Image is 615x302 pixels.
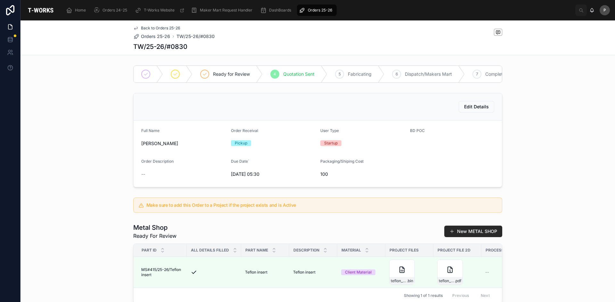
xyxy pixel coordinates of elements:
span: Part ID [142,248,157,253]
span: 4 [274,72,276,77]
h1: TW/25-26/#0830 [133,42,187,51]
span: Home [75,8,86,13]
span: Description [293,248,319,253]
span: Fabricating [348,71,372,77]
span: Edit Details [464,104,489,110]
span: Teflon insert [245,270,267,275]
a: DashBoards [258,4,296,16]
button: New METAL SHOP [444,226,502,237]
span: Ready for Review [213,71,250,77]
span: Teflon insert [293,270,316,275]
a: T-Works Website [133,4,188,16]
div: scrollable content [61,3,575,17]
a: Orders 24-25 [92,4,132,16]
span: teflon_coaxial [439,278,455,283]
a: Home [64,4,90,16]
span: Full Name [141,128,160,133]
a: Orders 25-26 [297,4,337,16]
span: Maker Mart Request Handler [200,8,252,13]
div: Client Material [345,269,372,275]
h1: Metal Shop [133,223,176,232]
span: Orders 25-26 [308,8,332,13]
span: .pdf [455,278,461,283]
span: Packaging/Shiping Cost [320,159,364,164]
h5: Make sure to add this Order to a Project if the project exists and is Active [146,203,497,207]
span: Orders 25-26 [141,33,170,40]
span: Showing 1 of 1 results [404,293,443,298]
span: Order Description [141,159,174,164]
span: -- [141,171,145,177]
span: 6 [396,72,398,77]
a: Back to Orders 25-26 [133,26,180,31]
a: Maker Mart Request Handler [189,4,257,16]
div: Startup [324,140,338,146]
span: 100 [320,171,405,177]
span: Ready For Review [133,232,176,240]
span: Complete [485,71,505,77]
a: TW/25-26/#0830 [176,33,215,40]
span: Material [341,248,361,253]
span: 5 [339,72,341,77]
span: T-Works Website [144,8,175,13]
div: Pickup [235,140,247,146]
span: Back to Orders 25-26 [141,26,180,31]
span: Quotation Sent [283,71,315,77]
span: Part Name [245,248,268,253]
span: MS#415/25-26/Teflon insert [141,267,183,277]
span: 7 [476,72,478,77]
span: Due Date` [231,159,249,164]
span: User Type [320,128,339,133]
span: BD POC [410,128,425,133]
span: P [603,8,606,13]
span: Dispatch/Makers Mart [405,71,452,77]
span: .bin [407,278,413,283]
button: Edit Details [459,101,494,112]
span: -- [485,270,489,275]
span: Project Files [389,248,419,253]
span: teflon_coaxial [391,278,407,283]
span: [DATE] 05:30 [231,171,316,177]
span: Process Type [486,248,515,253]
a: Orders 25-26 [133,33,170,40]
span: [PERSON_NAME] [141,140,226,147]
span: DashBoards [269,8,291,13]
span: All Details Filled [191,248,229,253]
img: App logo [26,5,56,15]
span: Project File 2D [438,248,471,253]
span: Order Receival [231,128,258,133]
span: Orders 24-25 [102,8,127,13]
